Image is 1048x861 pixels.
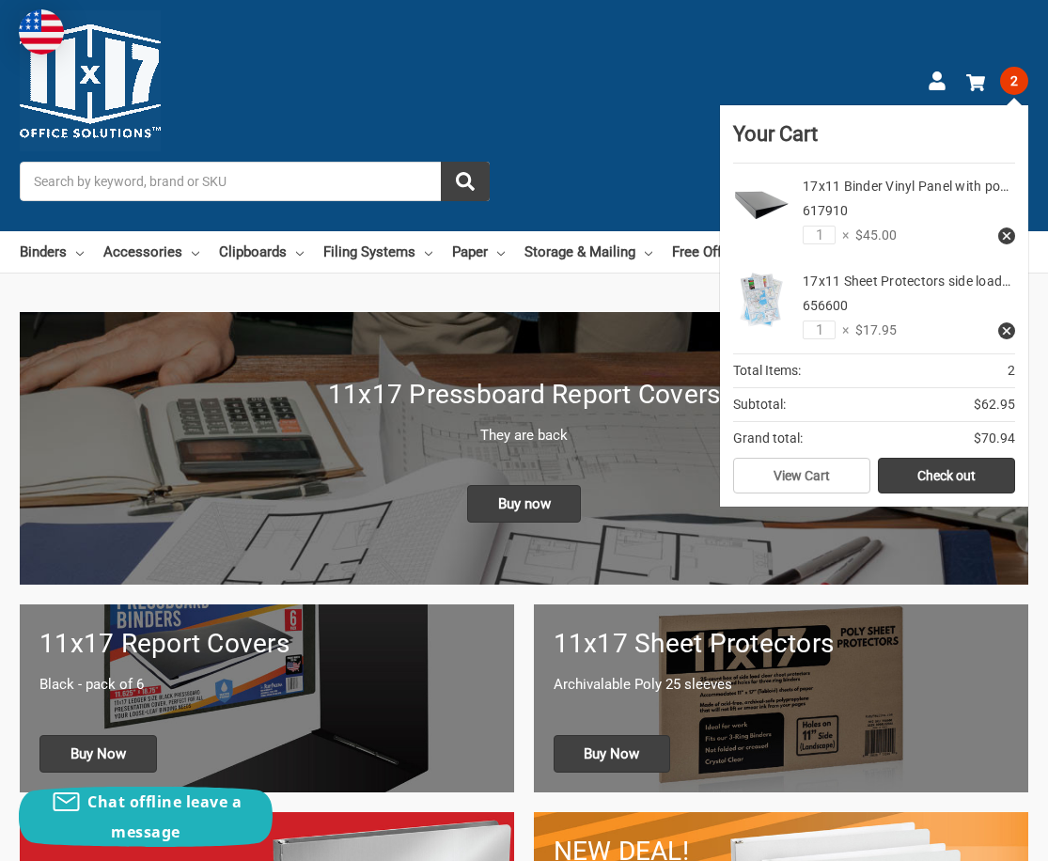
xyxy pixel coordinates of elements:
[803,298,848,313] span: 656600
[836,226,849,245] span: ×
[974,429,1015,448] span: $70.94
[733,429,803,448] span: Grand total:
[19,9,64,55] img: duty and tax information for United States
[554,735,671,773] span: Buy Now
[849,321,897,340] span: $17.95
[20,312,1028,585] img: New 11x17 Pressboard Binders
[467,485,582,523] span: Buy now
[323,231,432,273] a: Filing Systems
[20,231,84,273] a: Binders
[39,735,157,773] span: Buy Now
[733,361,801,381] span: Total Items:
[19,787,273,847] button: Chat offline leave a message
[20,604,514,791] a: 11x17 Report Covers 11x17 Report Covers Black - pack of 6 Buy Now
[733,458,870,493] a: View Cart
[803,203,848,218] span: 617910
[733,395,786,415] span: Subtotal:
[974,395,1015,415] span: $62.95
[878,458,1015,493] a: Check out
[39,674,494,696] p: Black - pack of 6
[836,321,849,340] span: ×
[1008,361,1015,381] span: 2
[452,231,505,273] a: Paper
[524,231,652,273] a: Storage & Mailing
[803,179,1009,194] a: 17x11 Binder Vinyl Panel with po…
[733,272,790,328] img: Ruby Paulina 17x11 Sheet Protectors side loading with 3-holes 25 Sleeves Durable Archival safe Cr...
[803,274,1010,289] a: 17x11 Sheet Protectors side load…
[87,791,242,842] span: Chat offline leave a message
[849,226,897,245] span: $45.00
[733,118,1015,164] div: Your Cart
[20,312,1028,585] a: New 11x17 Pressboard Binders 11x17 Pressboard Report Covers They are back Buy now
[966,56,1028,105] a: 2
[554,624,1009,664] h1: 11x17 Sheet Protectors
[554,674,1009,696] p: Archivalable Poly 25 sleeves
[733,177,790,233] img: 17x11 Binder Vinyl Panel with pockets Featuring a 2" Angle-D Ring Black
[39,425,1009,446] p: They are back
[219,231,304,273] a: Clipboards
[20,162,490,201] input: Search by keyword, brand or SKU
[39,375,1009,415] h1: 11x17 Pressboard Report Covers
[534,604,1029,791] a: 11x17 sheet protectors 11x17 Sheet Protectors Archivalable Poly 25 sleeves Buy Now
[103,231,199,273] a: Accessories
[672,231,742,273] a: Free Offers
[39,624,494,664] h1: 11x17 Report Covers
[20,10,161,151] img: 11x17.com
[1000,67,1028,95] span: 2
